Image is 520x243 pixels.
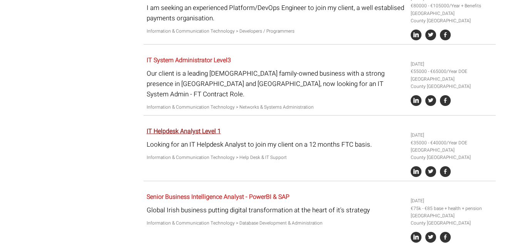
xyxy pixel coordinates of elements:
li: [GEOGRAPHIC_DATA] County [GEOGRAPHIC_DATA] [411,10,493,25]
p: Our client is a leading [DEMOGRAPHIC_DATA] family-owned business with a strong presence in [GEOGR... [147,68,405,100]
li: €80000 - €105000/Year + Benefits [411,2,493,10]
p: Information & Communication Technology > Help Desk & IT Support [147,154,405,161]
li: [GEOGRAPHIC_DATA] County [GEOGRAPHIC_DATA] [411,147,493,161]
li: [DATE] [411,197,493,205]
p: Global Irish business putting digital transformation at the heart of it's strategy [147,205,405,215]
a: Senior Business Intelligence Analyst - PowerBI & SAP [147,192,289,202]
li: €35000 - €40000/Year DOE [411,139,493,147]
li: [DATE] [411,61,493,68]
li: [DATE] [411,132,493,139]
li: €55000 - €65000/Year DOE [411,68,493,75]
p: Information & Communication Technology > Developers / Programmers [147,28,405,35]
p: Information & Communication Technology > Networks & Systems Administration [147,104,405,111]
p: Looking for an IT Helpdesk Analyst to join my client on a 12 months FTC basis. [147,139,405,150]
li: [GEOGRAPHIC_DATA] County [GEOGRAPHIC_DATA] [411,76,493,90]
li: [GEOGRAPHIC_DATA] County [GEOGRAPHIC_DATA] [411,212,493,227]
p: Information & Communication Technology > Database Development & Administration [147,220,405,227]
p: I am seeking an experienced Platform/DevOps Engineer to join my client, a well establised payment... [147,3,405,23]
a: IT System Administrator Level3 [147,56,231,65]
li: €75k - €85 base + health + pension [411,205,493,212]
a: IT Helpdesk Analyst Level 1 [147,127,221,136]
